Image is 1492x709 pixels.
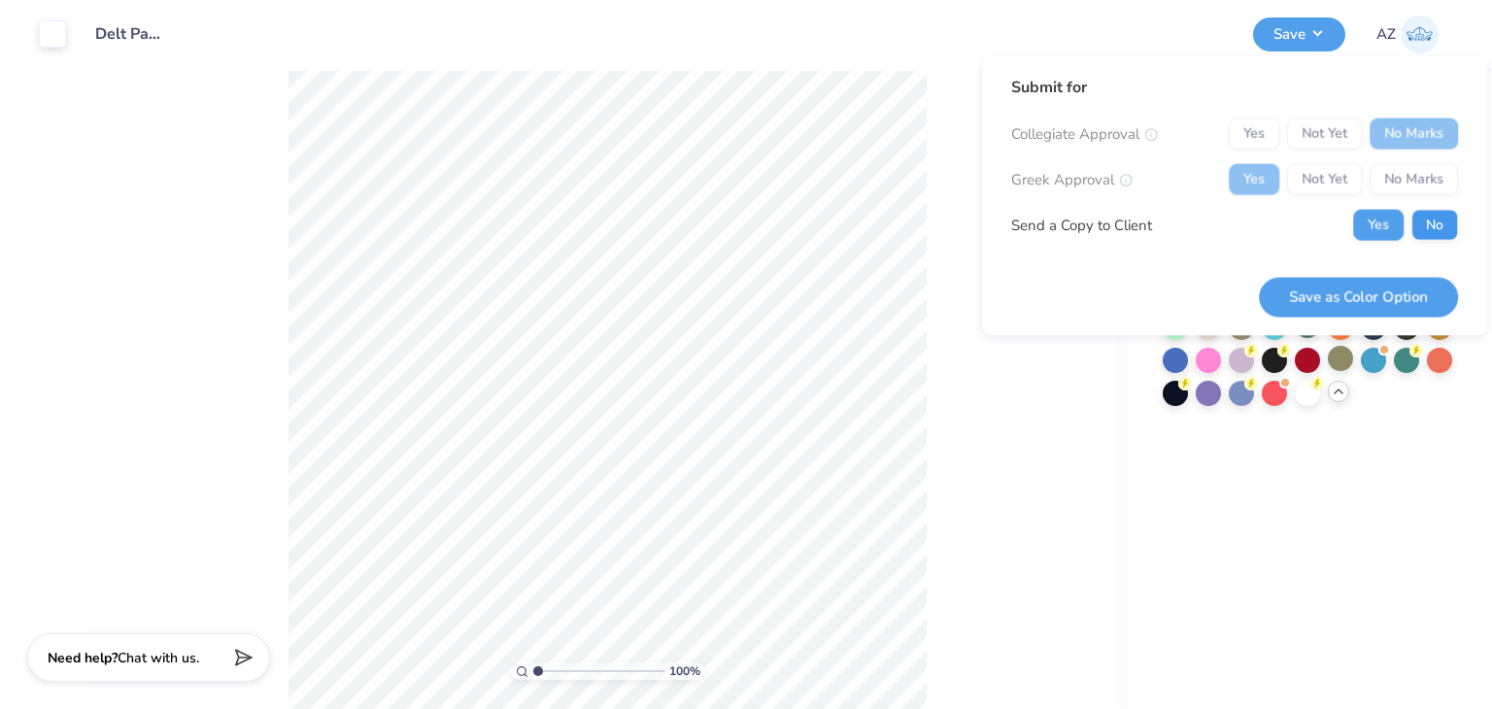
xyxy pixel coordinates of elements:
[1011,214,1152,236] div: Send a Copy to Client
[1376,23,1396,46] span: AZ
[81,15,176,53] input: Untitled Design
[1411,210,1458,241] button: No
[1259,277,1458,317] button: Save as Color Option
[1353,210,1404,241] button: Yes
[48,649,118,667] strong: Need help?
[1401,16,1439,53] img: Addie Zoellner
[1253,17,1345,51] button: Save
[669,662,700,680] span: 100 %
[118,649,199,667] span: Chat with us.
[1011,76,1458,99] div: Submit for
[1376,16,1439,53] a: AZ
